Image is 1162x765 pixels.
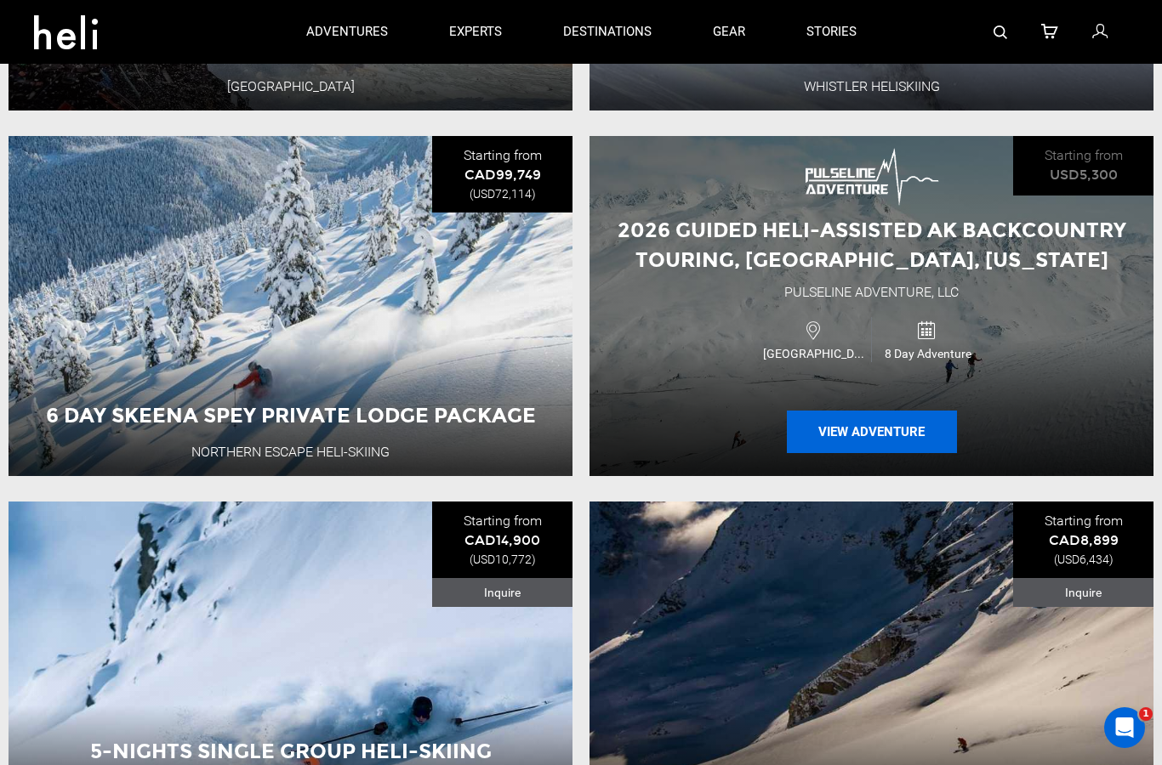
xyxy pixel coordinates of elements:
[872,345,984,362] span: 8 Day Adventure
[1104,707,1145,748] iframe: Intercom live chat
[784,283,959,303] div: Pulseline Adventure, LLC
[994,25,1007,39] img: search-bar-icon.svg
[563,23,652,41] p: destinations
[306,23,388,41] p: adventures
[759,345,872,362] span: [GEOGRAPHIC_DATA]
[804,146,940,208] img: images
[449,23,502,41] p: experts
[787,411,957,453] button: View Adventure
[1139,707,1153,721] span: 1
[618,218,1126,271] span: 2026 Guided Heli-Assisted AK Backcountry Touring, [GEOGRAPHIC_DATA], [US_STATE]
